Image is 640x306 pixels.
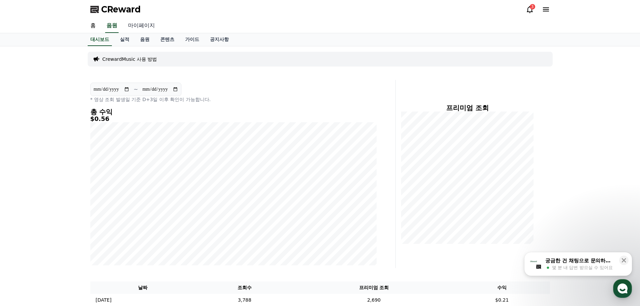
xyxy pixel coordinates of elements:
a: 3 [526,5,534,13]
h5: $0.56 [90,116,377,122]
a: 홈 [2,213,44,230]
a: 대화 [44,213,87,230]
span: CReward [101,4,141,15]
p: [DATE] [96,297,112,304]
a: 실적 [115,33,135,46]
span: 대화 [61,223,70,229]
h4: 총 수익 [90,108,377,116]
a: 음원 [105,19,119,33]
a: 공지사항 [205,33,234,46]
p: * 영상 조회 발생일 기준 D+3일 이후 확인이 가능합니다. [90,96,377,103]
th: 날짜 [90,281,196,294]
h4: 프리미엄 조회 [401,104,534,112]
a: 대시보드 [88,33,112,46]
span: 설정 [104,223,112,228]
a: 가이드 [180,33,205,46]
span: 홈 [21,223,25,228]
th: 수익 [454,281,550,294]
a: CrewardMusic 사용 방법 [102,56,157,62]
th: 조회수 [196,281,294,294]
div: 3 [530,4,535,9]
a: 홈 [85,19,101,33]
th: 프리미엄 조회 [294,281,454,294]
a: 음원 [135,33,155,46]
a: 마이페이지 [123,19,160,33]
a: 콘텐츠 [155,33,180,46]
a: CReward [90,4,141,15]
a: 설정 [87,213,129,230]
p: ~ [134,85,138,93]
